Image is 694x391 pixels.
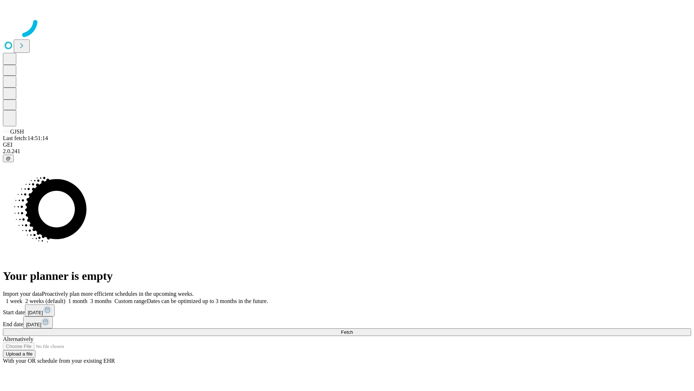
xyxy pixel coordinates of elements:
[3,328,691,336] button: Fetch
[341,329,353,335] span: Fetch
[3,358,115,364] span: With your OR schedule from your existing EHR
[3,291,42,297] span: Import your data
[147,298,268,304] span: Dates can be optimized up to 3 months in the future.
[6,298,22,304] span: 1 week
[3,142,691,148] div: GEI
[3,155,14,162] button: @
[6,156,11,161] span: @
[3,269,691,283] h1: Your planner is empty
[115,298,147,304] span: Custom range
[10,129,24,135] span: GJSH
[42,291,194,297] span: Proactively plan more efficient schedules in the upcoming weeks.
[28,310,43,315] span: [DATE]
[3,135,48,141] span: Last fetch: 14:51:14
[3,148,691,155] div: 2.0.241
[90,298,112,304] span: 3 months
[23,316,53,328] button: [DATE]
[3,304,691,316] div: Start date
[3,350,35,358] button: Upload a file
[3,316,691,328] div: End date
[3,336,33,342] span: Alternatively
[68,298,87,304] span: 1 month
[25,304,55,316] button: [DATE]
[26,322,41,327] span: [DATE]
[25,298,65,304] span: 2 weeks (default)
